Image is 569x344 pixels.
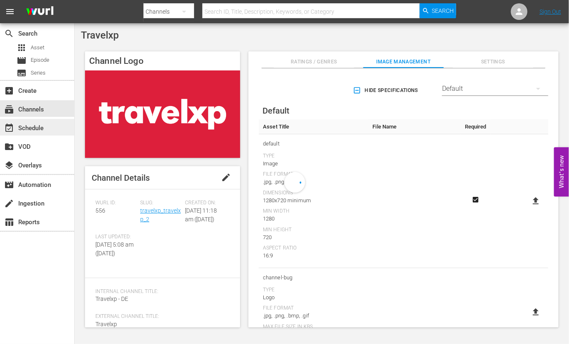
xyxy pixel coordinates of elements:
[263,106,289,116] span: Default
[140,207,181,223] a: travelxp_travelxp_2
[263,208,364,215] div: Min Width
[432,3,454,18] span: Search
[20,2,60,22] img: ans4CAIJ8jUAAAAAAAAAAAAAAAAAAAAAAAAgQb4GAAAAAAAAAAAAAAAAAAAAAAAAJMjXAAAAAAAAAAAAAAAAAAAAAAAAgAT5G...
[540,8,561,15] a: Sign Out
[4,199,14,208] span: Ingestion
[263,215,364,223] div: 1280
[259,119,368,134] th: Asset Title
[442,77,548,100] div: Default
[95,296,128,302] span: Travelxp - DE
[363,58,444,66] span: Image Management
[461,119,491,134] th: Required
[453,58,533,66] span: Settings
[17,68,27,78] span: Series
[140,200,181,206] span: Slug:
[263,287,364,293] div: Type
[263,245,364,252] div: Aspect Ratio
[4,142,14,152] span: VOD
[263,324,364,330] div: Max File Size In Kbs
[274,58,354,66] span: Ratings / Genres
[221,172,231,182] span: edit
[263,153,364,160] div: Type
[263,160,364,168] div: Image
[263,171,364,178] div: File Format
[95,200,136,206] span: Wurl ID:
[31,56,49,64] span: Episode
[92,173,150,183] span: Channel Details
[4,180,14,190] span: Automation
[263,293,364,302] div: Logo
[95,241,134,257] span: [DATE] 5:08 am ([DATE])
[420,3,456,18] button: Search
[85,70,240,157] img: Travelxp
[263,312,364,320] div: .jpg, .png, .bmp, .gif
[263,190,364,196] div: Dimensions
[31,44,44,52] span: Asset
[17,43,27,53] span: Asset
[17,56,27,65] span: Episode
[263,252,364,260] div: 16:9
[216,167,236,187] button: edit
[4,86,14,96] span: Create
[4,29,14,39] span: Search
[4,160,14,170] span: Overlays
[185,200,226,206] span: Created On:
[95,234,136,240] span: Last Updated:
[355,86,418,95] span: Hide Specifications
[81,29,119,41] span: Travelxp
[263,178,364,186] div: .jpg, .png
[263,227,364,233] div: Min Height
[185,207,217,223] span: [DATE] 11:18 am ([DATE])
[95,313,226,320] span: External Channel Title:
[4,217,14,227] span: Reports
[471,196,481,203] svg: Required
[95,207,105,214] span: 556
[368,119,460,134] th: File Name
[263,233,364,242] div: 720
[4,123,14,133] span: Schedule
[351,79,421,102] button: Hide Specifications
[554,148,569,197] button: Open Feedback Widget
[95,288,226,295] span: Internal Channel Title:
[5,7,15,17] span: menu
[85,51,240,70] h4: Channel Logo
[263,196,364,205] div: 1280x720 minimum
[263,272,364,283] span: channel-bug
[31,69,46,77] span: Series
[95,321,117,327] span: Travelxp
[4,104,14,114] span: Channels
[263,138,364,149] span: default
[263,305,364,312] div: File Format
